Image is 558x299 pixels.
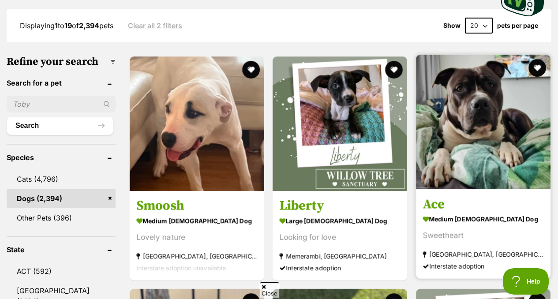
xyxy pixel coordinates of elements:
[136,250,258,262] strong: [GEOGRAPHIC_DATA], [GEOGRAPHIC_DATA]
[7,170,116,188] a: Cats (4,796)
[64,21,72,30] strong: 19
[279,250,401,262] strong: Memerambi, [GEOGRAPHIC_DATA]
[7,117,113,135] button: Search
[423,260,544,272] div: Interstate adoption
[416,55,551,189] img: Ace - American Staffordshire Terrier Dog
[497,22,538,29] label: pets per page
[7,262,116,280] a: ACT (592)
[7,56,116,68] h3: Refine your search
[128,22,182,30] a: Clear all 2 filters
[279,198,401,214] h3: Liberty
[273,191,407,280] a: Liberty large [DEMOGRAPHIC_DATA] Dog Looking for love Memerambi, [GEOGRAPHIC_DATA] Interstate ado...
[528,59,546,77] button: favourite
[423,213,544,225] strong: medium [DEMOGRAPHIC_DATA] Dog
[20,21,113,30] span: Displaying to of pets
[79,21,99,30] strong: 2,394
[423,230,544,242] div: Sweetheart
[7,79,116,87] header: Search for a pet
[130,191,264,280] a: Smoosh medium [DEMOGRAPHIC_DATA] Dog Lovely nature [GEOGRAPHIC_DATA], [GEOGRAPHIC_DATA] Interstat...
[423,196,544,213] h3: Ace
[273,56,407,191] img: Liberty - Irish Wolfhound Dog
[55,21,58,30] strong: 1
[279,232,401,243] div: Looking for love
[130,56,264,191] img: Smoosh - Mastiff Dog
[136,214,258,227] strong: medium [DEMOGRAPHIC_DATA] Dog
[503,268,549,295] iframe: Help Scout Beacon - Open
[260,282,279,298] span: Close
[7,153,116,161] header: Species
[7,189,116,208] a: Dogs (2,394)
[136,232,258,243] div: Lovely nature
[136,198,258,214] h3: Smoosh
[423,248,544,260] strong: [GEOGRAPHIC_DATA], [GEOGRAPHIC_DATA]
[279,262,401,274] div: Interstate adoption
[7,96,116,112] input: Toby
[386,61,403,78] button: favourite
[7,209,116,227] a: Other Pets (396)
[416,189,551,279] a: Ace medium [DEMOGRAPHIC_DATA] Dog Sweetheart [GEOGRAPHIC_DATA], [GEOGRAPHIC_DATA] Interstate adop...
[443,22,461,29] span: Show
[279,214,401,227] strong: large [DEMOGRAPHIC_DATA] Dog
[242,61,260,78] button: favourite
[7,246,116,254] header: State
[136,264,226,272] span: Interstate adoption unavailable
